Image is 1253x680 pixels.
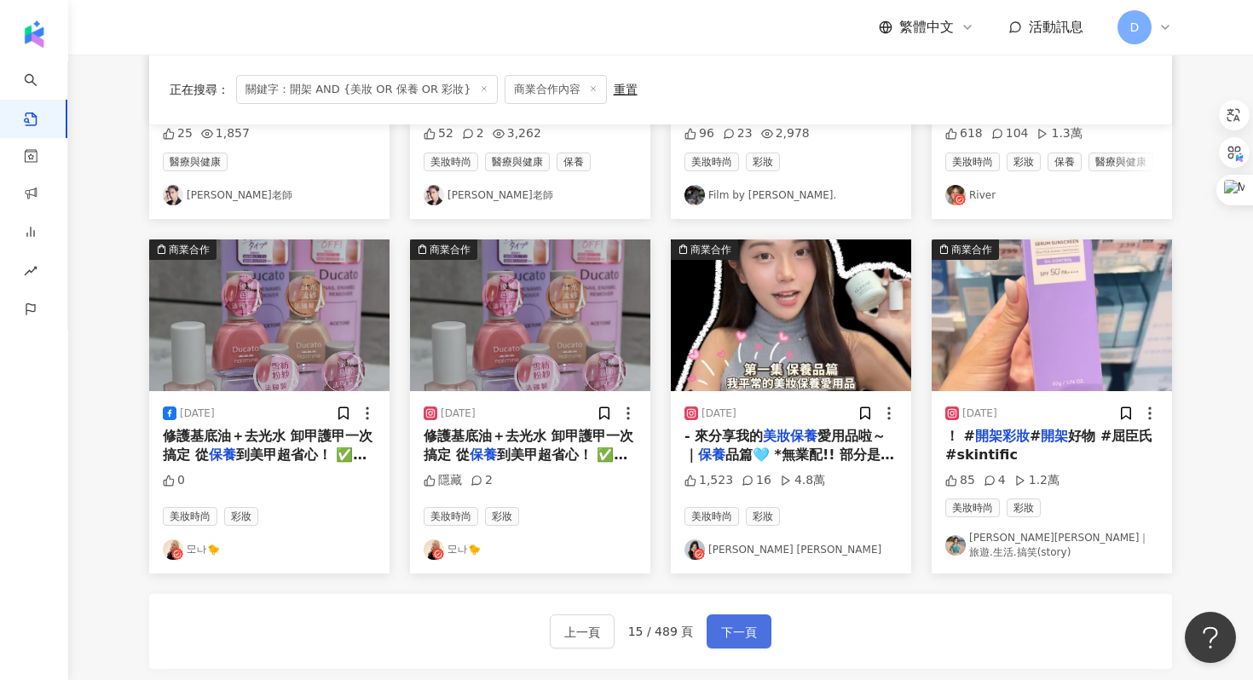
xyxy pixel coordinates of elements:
a: search [24,61,58,128]
span: 15 / 489 頁 [628,625,694,638]
span: 彩妝 [485,507,519,526]
img: post-image [410,239,650,391]
div: 商業合作 [951,241,992,258]
span: 保養 [1048,153,1082,171]
span: 美妝時尚 [945,153,1000,171]
span: 關鍵字：開架 AND {美妝 OR 保養 OR 彩妝} [236,75,498,104]
iframe: Help Scout Beacon - Open [1185,612,1236,663]
div: 85 [945,472,975,489]
div: 3,262 [493,125,541,142]
span: 醫療與健康 [485,153,550,171]
div: 商業合作 [430,241,471,258]
div: 隱藏 [424,472,462,489]
span: 繁體中文 [899,18,954,37]
div: [DATE] [702,406,736,421]
span: 美妝時尚 [163,507,217,526]
span: D [1130,18,1140,37]
div: 1,523 [684,472,733,489]
mark: 保養 [698,447,725,463]
div: 25 [163,125,193,142]
span: 彩妝 [224,507,258,526]
div: 2 [462,125,484,142]
div: 2,978 [761,125,810,142]
button: 商業合作 [932,239,1172,391]
mark: 保養 [209,447,236,463]
span: 美妝時尚 [684,153,739,171]
img: KOL Avatar [163,539,183,560]
div: 重置 [614,83,638,96]
a: KOL Avatar모나🐤 [163,539,376,560]
span: 修護基底油＋去光水 卸甲護甲一次搞定 從 [163,428,372,463]
button: 上一頁 [550,614,615,648]
span: 活動訊息 [1029,19,1083,35]
a: KOL Avatar[PERSON_NAME][PERSON_NAME]｜旅遊.生活.搞笑(story) [945,531,1158,560]
mark: 開架彩妝 [975,428,1030,444]
button: 下一頁 [707,614,771,648]
div: 96 [684,125,714,142]
img: KOL Avatar [945,185,966,205]
a: KOL Avatar[PERSON_NAME]老師 [163,185,376,205]
a: KOL Avatar[PERSON_NAME]老師 [424,185,637,205]
div: 618 [945,125,983,142]
div: [DATE] [180,406,215,421]
span: 正在搜尋 ： [170,83,229,96]
span: 到美甲超省心！ ✅圖片上示範都是薄 [163,447,367,481]
img: KOL Avatar [945,535,966,556]
span: 美妝時尚 [424,507,478,526]
img: KOL Avatar [424,539,444,560]
a: KOL Avatar[PERSON_NAME] [PERSON_NAME] [684,539,898,560]
div: 商業合作 [169,241,210,258]
img: post-image [932,239,1172,391]
div: 商業合作 [690,241,731,258]
div: [DATE] [962,406,997,421]
img: post-image [149,239,390,391]
span: 美妝時尚 [684,507,739,526]
button: 商業合作 [149,239,390,391]
img: KOL Avatar [163,185,183,205]
div: 104 [991,125,1029,142]
span: ！ # [945,428,975,444]
img: KOL Avatar [424,185,444,205]
span: 上一頁 [564,622,600,643]
span: # [1030,428,1041,444]
span: 彩妝 [1007,153,1041,171]
a: KOL Avatar모나🐤 [424,539,637,560]
span: 彩妝 [746,507,780,526]
span: 彩妝 [746,153,780,171]
div: [DATE] [441,406,476,421]
div: 0 [163,472,185,489]
span: 美妝時尚 [424,153,478,171]
span: 修護基底油＋去光水 卸甲護甲一次搞定 從 [424,428,633,463]
button: 商業合作 [671,239,911,391]
span: 商業合作內容 [505,75,607,104]
div: 23 [723,125,753,142]
div: 16 [742,472,771,489]
span: 醫療與健康 [163,153,228,171]
span: - 來分享我的 [684,428,763,444]
div: 1,857 [201,125,250,142]
div: 2 [471,472,493,489]
div: 4 [984,472,1006,489]
button: 商業合作 [410,239,650,391]
div: 52 [424,125,453,142]
img: logo icon [20,20,48,48]
img: post-image [671,239,911,391]
mark: 美妝保養 [763,428,817,444]
a: KOL AvatarFilm by [PERSON_NAME]. [684,185,898,205]
div: 1.3萬 [1036,125,1082,142]
div: 1.2萬 [1014,472,1060,489]
a: KOL AvatarRiver [945,185,1158,205]
mark: 保養 [470,447,497,463]
span: 下一頁 [721,622,757,643]
span: 品篇🩵 *無業配!! 部分是我用超過4年以上 且回購很多的產品 跟大家分享&給大家參考看看 因爲九樣愛用品實在放不下 分 [684,447,894,520]
span: 保養 [557,153,591,171]
span: 彩妝 [1007,498,1041,517]
span: 醫療與健康 [1088,153,1153,171]
span: rise [24,254,38,292]
img: KOL Avatar [684,185,705,205]
span: 美妝時尚 [945,498,1000,517]
img: KOL Avatar [684,539,705,560]
mark: 開架 [1041,428,1068,444]
div: 4.8萬 [780,472,825,489]
span: 到美甲超省心！ ✅圖片上示範都是薄 [424,447,627,481]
